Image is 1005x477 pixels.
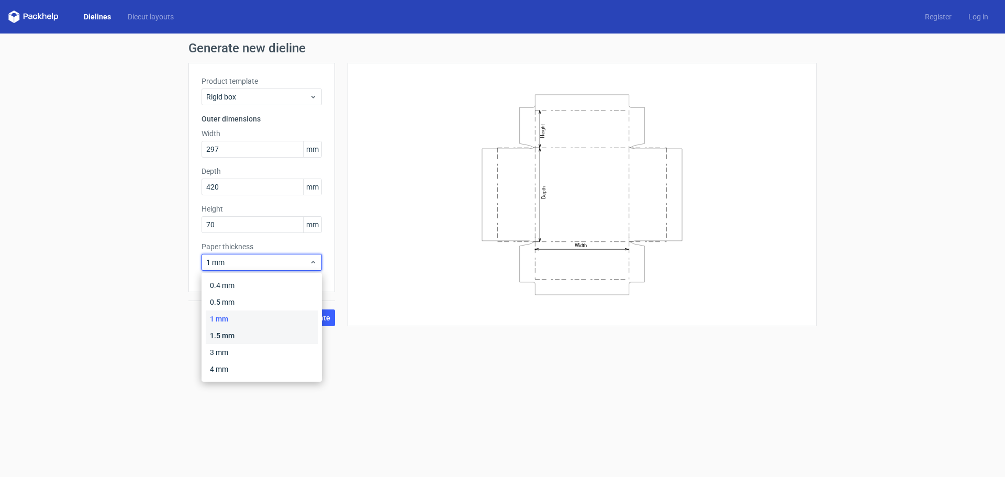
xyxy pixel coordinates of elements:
[206,361,318,378] div: 4 mm
[303,179,321,195] span: mm
[202,128,322,139] label: Width
[206,257,309,268] span: 1 mm
[541,186,546,198] text: Depth
[202,204,322,214] label: Height
[206,344,318,361] div: 3 mm
[917,12,960,22] a: Register
[119,12,182,22] a: Diecut layouts
[206,92,309,102] span: Rigid box
[960,12,997,22] a: Log in
[206,294,318,310] div: 0.5 mm
[206,277,318,294] div: 0.4 mm
[75,12,119,22] a: Dielines
[303,141,321,157] span: mm
[575,242,587,248] text: Width
[540,124,545,138] text: Height
[202,166,322,176] label: Depth
[206,327,318,344] div: 1.5 mm
[303,217,321,232] span: mm
[202,114,322,124] h3: Outer dimensions
[188,42,817,54] h1: Generate new dieline
[202,76,322,86] label: Product template
[206,310,318,327] div: 1 mm
[202,241,322,252] label: Paper thickness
